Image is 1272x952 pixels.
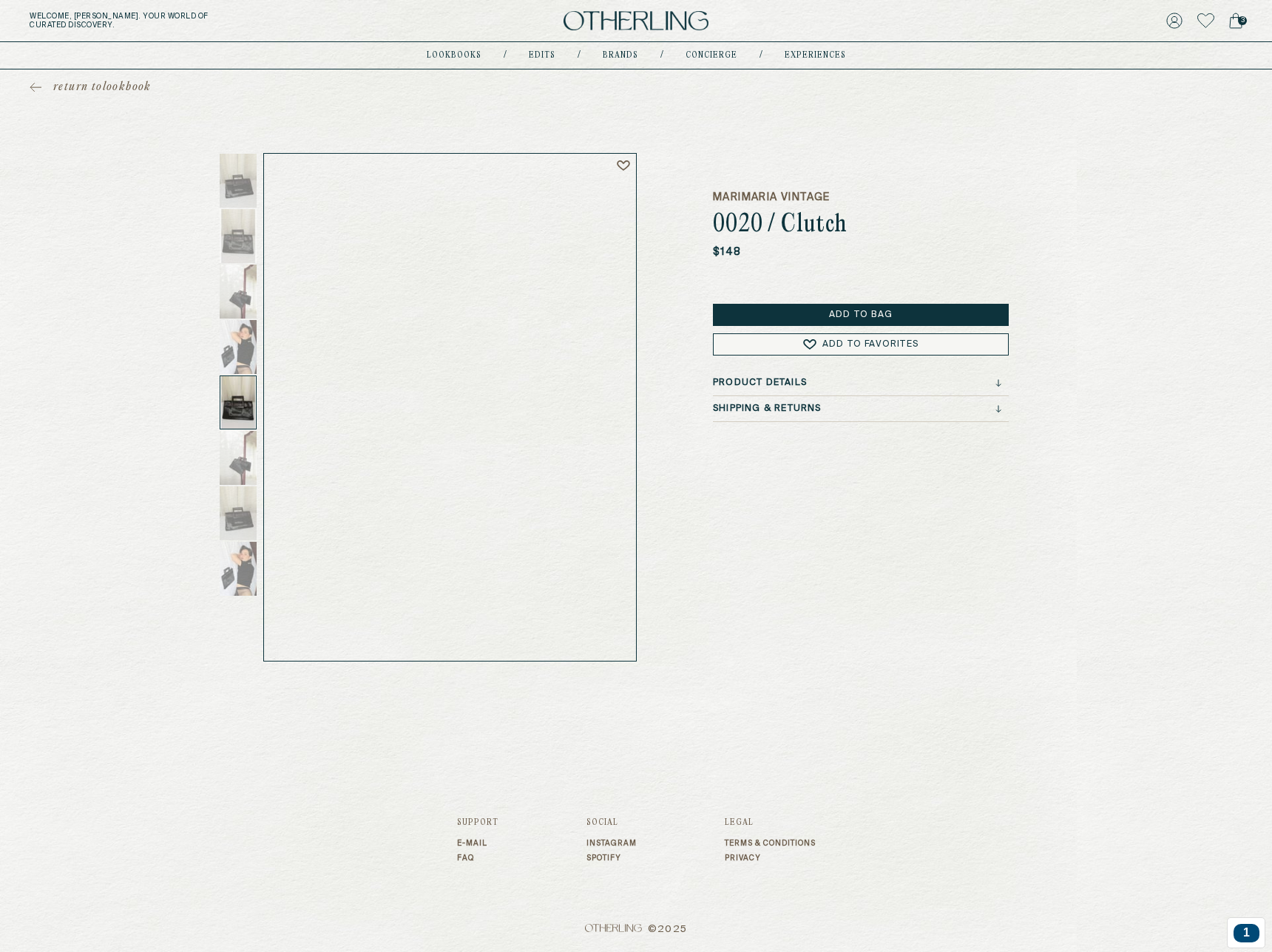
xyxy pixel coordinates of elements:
[1238,16,1247,25] span: 3
[586,818,637,827] h3: Social
[713,304,1009,326] button: Add to Bag
[220,154,257,208] img: Thumbnail 1
[713,245,742,259] p: $148
[713,190,1009,205] h5: Marimaria Vintage
[220,320,257,374] img: Thumbnail 4
[586,854,637,863] a: Spotify
[578,50,581,61] div: /
[603,52,638,59] a: Brands
[713,404,822,414] h3: Shipping & Returns
[30,80,152,95] a: return tolookbook
[457,924,816,936] span: © 2025
[220,209,257,263] img: Thumbnail 2
[457,854,498,863] a: FAQ
[220,486,257,540] img: Thumbnail 7
[504,50,507,61] div: /
[220,265,257,319] img: Thumbnail 3
[725,818,816,827] h3: Legal
[760,50,762,61] div: /
[564,11,708,31] img: logo
[725,854,816,863] a: Privacy
[1229,10,1242,31] a: 3
[427,52,481,59] a: lookbooks
[220,431,257,485] img: Thumbnail 6
[660,50,663,61] div: /
[785,52,846,59] a: experiences
[457,839,498,848] a: E-mail
[30,12,393,30] h5: Welcome, [PERSON_NAME] . Your world of curated discovery.
[713,378,807,388] h3: Product Details
[457,818,498,827] h3: Support
[713,212,1009,239] h1: 0020 / Clutch
[822,340,919,349] span: Add to Favorites
[529,52,555,59] a: Edits
[686,52,737,59] a: concierge
[586,839,637,848] a: Instagram
[220,542,257,596] img: Thumbnail 8
[53,80,152,95] span: return to lookbook
[713,333,1009,356] button: Add to Favorites
[264,154,636,661] img: 0020 / Clutch
[725,839,816,848] a: Terms & Conditions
